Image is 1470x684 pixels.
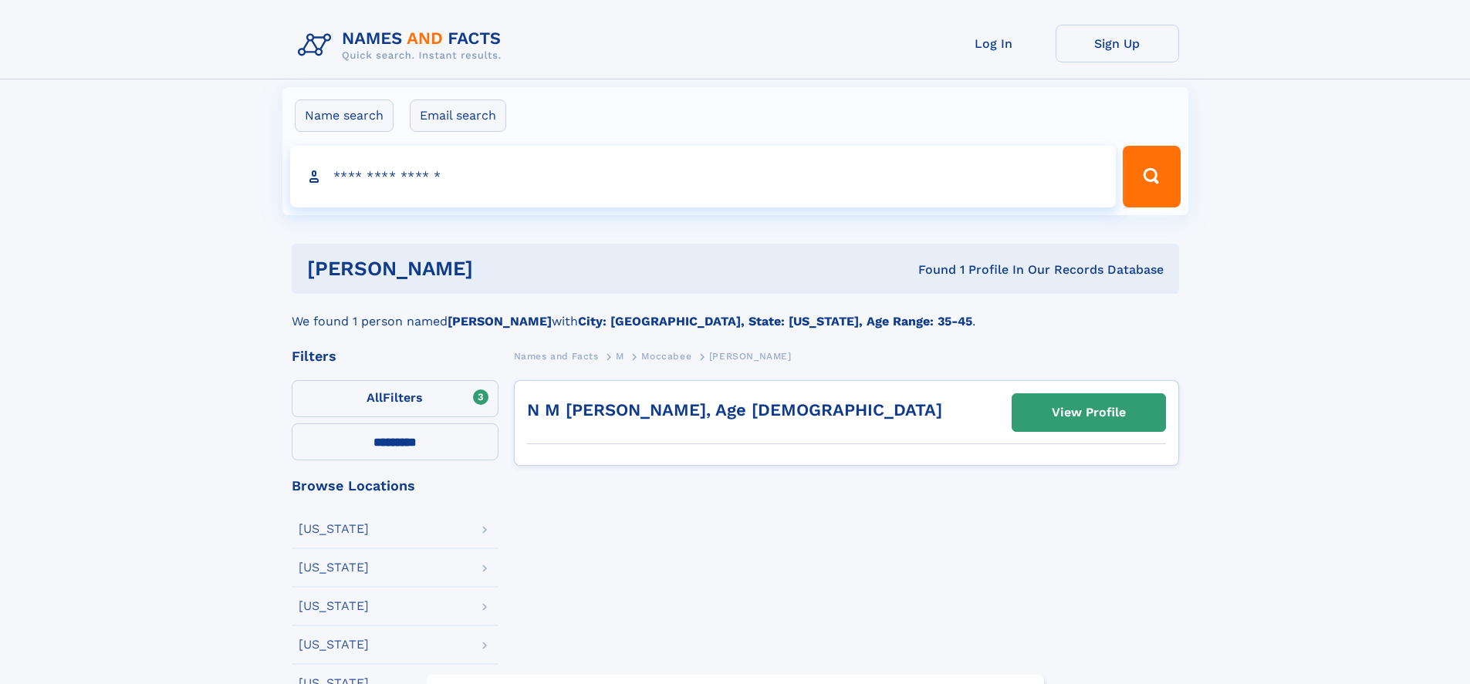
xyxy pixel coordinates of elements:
div: Browse Locations [292,479,498,493]
span: Moccabee [641,351,691,362]
div: [US_STATE] [299,523,369,535]
a: View Profile [1012,394,1165,431]
a: Moccabee [641,346,691,366]
div: Filters [292,349,498,363]
input: search input [290,146,1117,207]
div: [US_STATE] [299,639,369,651]
div: [US_STATE] [299,561,369,574]
span: All [367,390,383,405]
label: Filters [292,380,498,417]
div: [US_STATE] [299,600,369,612]
a: N M [PERSON_NAME], Age [DEMOGRAPHIC_DATA] [527,400,942,419]
a: Names and Facts [514,346,599,366]
img: Logo Names and Facts [292,25,514,66]
div: We found 1 person named with . [292,294,1179,331]
a: Sign Up [1056,25,1179,62]
b: [PERSON_NAME] [448,314,552,329]
div: View Profile [1052,395,1126,430]
a: M [616,346,624,366]
a: Log In [932,25,1056,62]
b: City: [GEOGRAPHIC_DATA], State: [US_STATE], Age Range: 35-45 [578,314,972,329]
label: Name search [295,99,394,132]
div: Found 1 Profile In Our Records Database [695,261,1164,278]
span: M [616,351,624,362]
label: Email search [410,99,506,132]
h1: [PERSON_NAME] [307,259,696,278]
button: Search Button [1123,146,1180,207]
span: [PERSON_NAME] [709,351,792,362]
